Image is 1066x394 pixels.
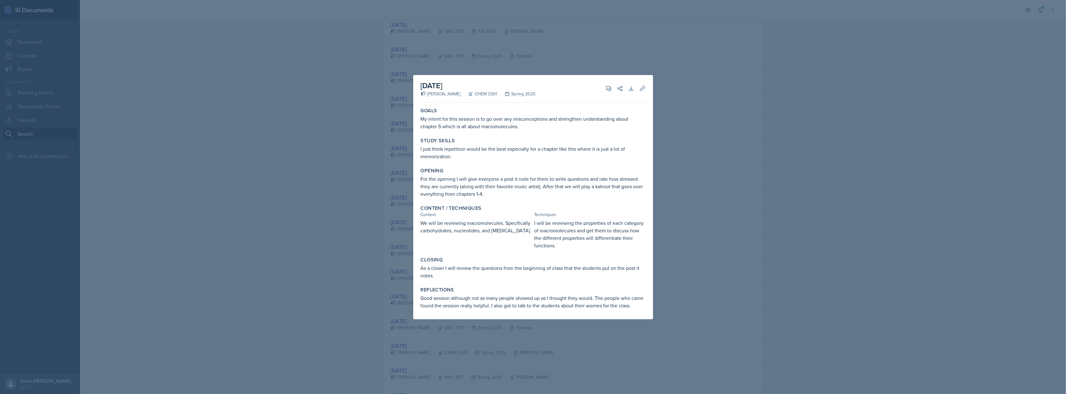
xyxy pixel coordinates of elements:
p: As a closer I will review the questions from the beginning of class that the students put on the ... [421,264,646,279]
div: Spring 2025 [497,91,536,97]
p: We will be reviewing macromolecules. Specifically carbohydrates, nucleotides, and [MEDICAL_DATA]. [421,219,532,234]
p: I will be reviewing the properties of each category of macromolecules and get them to discuss how... [534,219,646,249]
label: Goals [421,108,437,114]
p: My intent for this session is to go over any misconceptions and strengthen understanding about ch... [421,115,646,130]
p: Good session although not as many people showed up as I thought they would. The people who came f... [421,294,646,309]
label: Content / Techniques [421,205,482,211]
div: Techniques [534,211,646,218]
div: CHEM 3361 [461,91,497,97]
label: Opening [421,168,444,174]
div: [PERSON_NAME] [421,91,461,97]
label: Closing [421,257,443,263]
div: Content [421,211,532,218]
h2: [DATE] [421,80,536,91]
p: For the opening I will give everyone a post it note for them to write questions and rate how stre... [421,175,646,198]
label: Reflections [421,287,454,293]
label: Study Skills [421,138,455,144]
p: I just think repetition would be the best especially for a chapter like this where it is just a l... [421,145,646,160]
